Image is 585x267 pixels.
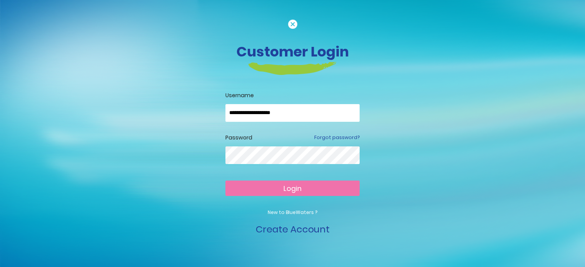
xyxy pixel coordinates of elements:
[225,209,360,216] p: New to BlueWaters ?
[225,181,360,196] button: Login
[225,134,252,142] label: Password
[283,184,302,193] span: Login
[256,223,330,235] a: Create Account
[314,134,360,141] a: Forgot password?
[288,20,297,29] img: cancel
[79,43,506,60] h3: Customer Login
[225,91,360,100] label: Username
[248,62,337,75] img: login-heading-border.png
